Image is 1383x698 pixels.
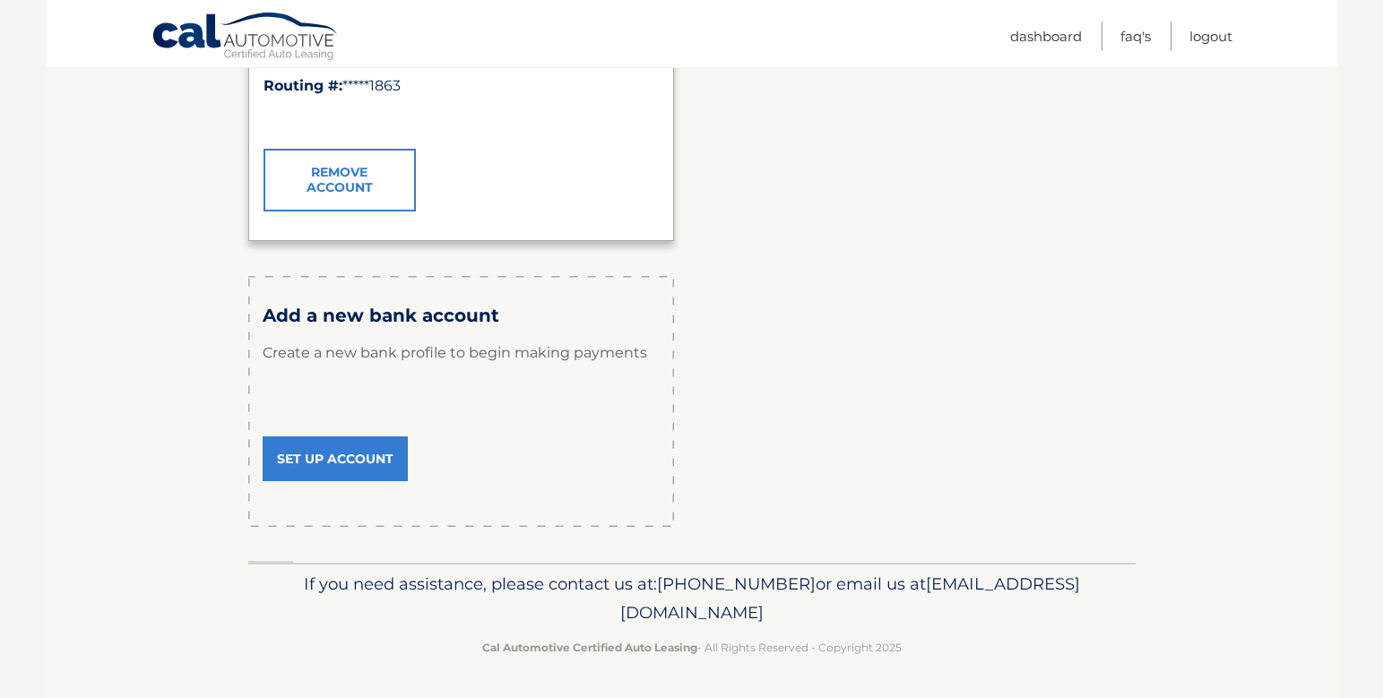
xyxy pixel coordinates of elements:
[1120,22,1151,51] a: FAQ's
[151,12,340,64] a: Cal Automotive
[264,108,275,125] span: ✓
[260,570,1124,627] p: If you need assistance, please contact us at: or email us at
[263,326,660,380] p: Create a new bank profile to begin making payments
[1010,22,1082,51] a: Dashboard
[260,638,1124,657] p: - All Rights Reserved - Copyright 2025
[620,573,1080,623] span: [EMAIL_ADDRESS][DOMAIN_NAME]
[264,149,416,211] a: Remove Account
[482,641,697,654] strong: Cal Automotive Certified Auto Leasing
[1189,22,1232,51] a: Logout
[264,77,342,94] strong: Routing #:
[263,305,660,327] h3: Add a new bank account
[657,573,816,594] span: [PHONE_NUMBER]
[263,436,408,481] a: Set Up Account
